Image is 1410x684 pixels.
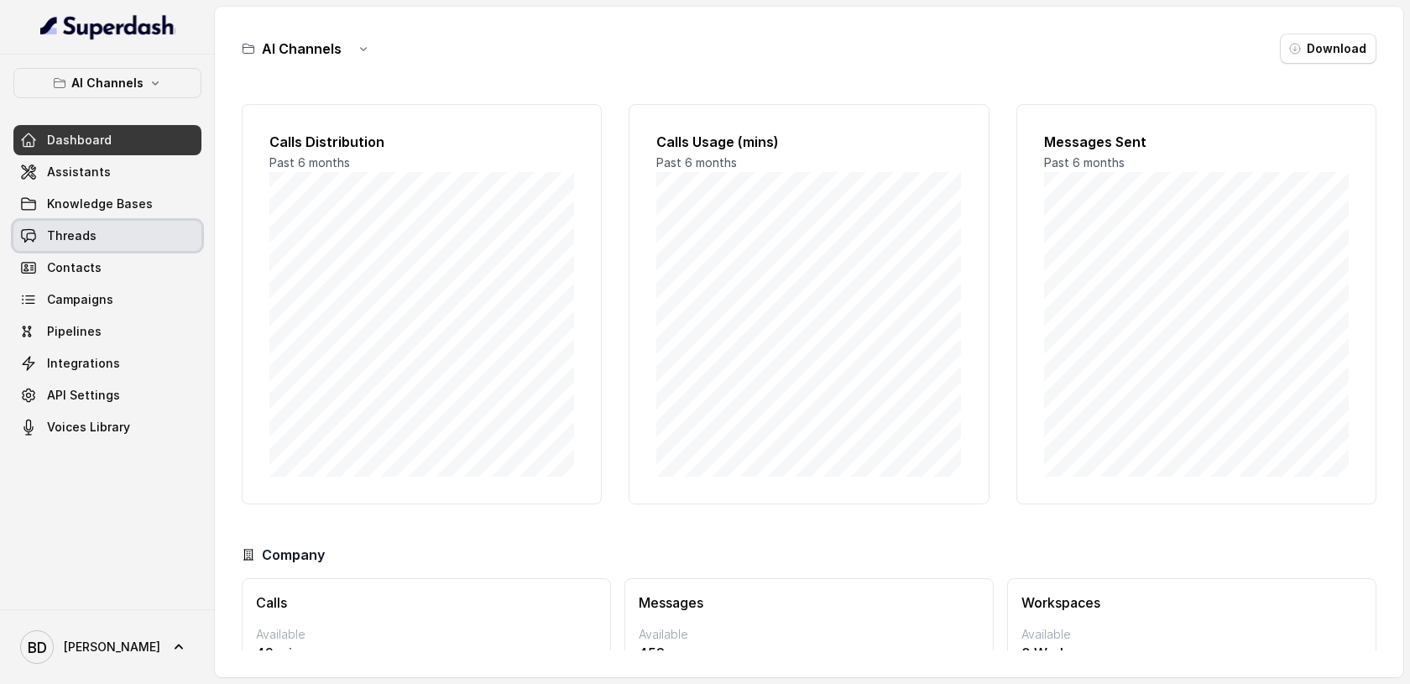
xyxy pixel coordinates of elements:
[256,593,597,613] h3: Calls
[47,419,130,436] span: Voices Library
[262,39,342,59] h3: AI Channels
[639,643,979,663] p: 453 messages
[639,626,979,643] p: Available
[656,155,737,170] span: Past 6 months
[13,68,201,98] button: AI Channels
[47,323,102,340] span: Pipelines
[28,639,47,656] text: BD
[13,348,201,379] a: Integrations
[64,639,160,655] span: [PERSON_NAME]
[47,164,111,180] span: Assistants
[13,380,201,410] a: API Settings
[1021,643,1362,663] p: 0 Workspaces
[13,412,201,442] a: Voices Library
[40,13,175,40] img: light.svg
[269,155,350,170] span: Past 6 months
[656,132,961,152] h2: Calls Usage (mins)
[13,157,201,187] a: Assistants
[1021,626,1362,643] p: Available
[1021,593,1362,613] h3: Workspaces
[47,355,120,372] span: Integrations
[47,227,97,244] span: Threads
[13,125,201,155] a: Dashboard
[256,643,597,663] p: 49 mins
[13,285,201,315] a: Campaigns
[1044,155,1125,170] span: Past 6 months
[13,221,201,251] a: Threads
[71,73,144,93] p: AI Channels
[13,316,201,347] a: Pipelines
[262,545,325,565] h3: Company
[47,387,120,404] span: API Settings
[47,196,153,212] span: Knowledge Bases
[47,132,112,149] span: Dashboard
[1044,132,1349,152] h2: Messages Sent
[1280,34,1376,64] button: Download
[13,189,201,219] a: Knowledge Bases
[47,291,113,308] span: Campaigns
[639,593,979,613] h3: Messages
[256,626,597,643] p: Available
[13,624,201,671] a: [PERSON_NAME]
[13,253,201,283] a: Contacts
[269,132,574,152] h2: Calls Distribution
[47,259,102,276] span: Contacts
